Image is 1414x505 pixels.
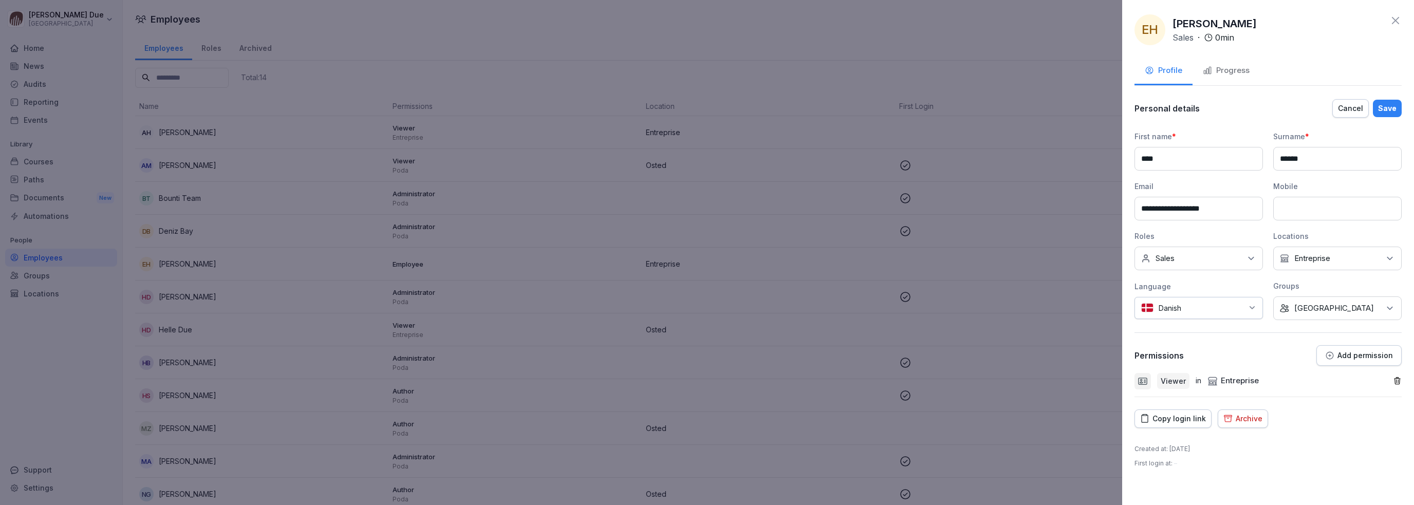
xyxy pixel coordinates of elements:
p: [GEOGRAPHIC_DATA] [1294,303,1374,313]
p: in [1196,375,1201,387]
div: Archive [1223,413,1262,424]
p: Sales [1173,31,1194,44]
p: [PERSON_NAME] [1173,16,1257,31]
div: Roles [1134,231,1263,241]
div: Copy login link [1140,413,1206,424]
p: Viewer [1161,376,1186,386]
div: Language [1134,281,1263,292]
p: Entreprise [1294,253,1330,264]
div: Groups [1273,280,1402,291]
button: Copy login link [1134,409,1212,428]
button: Archive [1218,409,1268,428]
div: Entreprise [1207,375,1259,387]
button: Progress [1193,58,1260,85]
div: · [1173,31,1234,44]
div: Save [1378,103,1397,114]
div: Surname [1273,131,1402,142]
div: Danish [1134,297,1263,319]
p: First login at : [1134,459,1177,468]
p: Created at : [DATE] [1134,444,1190,454]
p: Sales [1156,253,1175,264]
div: Mobile [1273,181,1402,192]
p: Permissions [1134,350,1184,361]
span: – [1174,459,1177,467]
div: Progress [1203,65,1250,77]
div: EH [1134,14,1165,45]
div: Profile [1145,65,1182,77]
div: Cancel [1338,103,1363,114]
p: Personal details [1134,103,1200,114]
button: Save [1373,100,1402,117]
div: First name [1134,131,1263,142]
div: Locations [1273,231,1402,241]
p: Add permission [1337,351,1393,360]
button: Profile [1134,58,1193,85]
img: dk.svg [1141,303,1153,313]
p: 0 min [1215,31,1234,44]
div: Email [1134,181,1263,192]
button: Add permission [1316,345,1402,366]
button: Cancel [1332,99,1369,118]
